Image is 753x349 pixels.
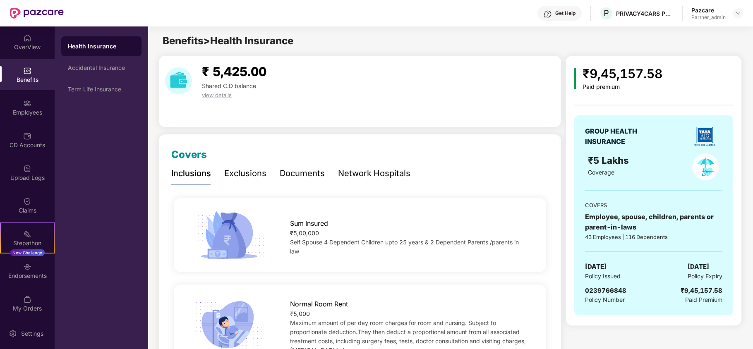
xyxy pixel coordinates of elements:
span: ₹5 Lakhs [588,155,631,166]
div: Paid premium [583,84,662,91]
div: ₹5,000 [290,309,529,318]
div: Network Hospitals [338,167,410,180]
span: Shared C.D balance [202,82,256,89]
div: PRIVACY4CARS PRIVATE LIMITED [616,10,674,17]
div: Accidental Insurance [68,65,135,71]
div: Settings [19,330,46,338]
img: svg+xml;base64,PHN2ZyBpZD0iQ0RfQWNjb3VudHMiIGRhdGEtbmFtZT0iQ0QgQWNjb3VudHMiIHhtbG5zPSJodHRwOi8vd3... [23,132,31,140]
div: 43 Employees | 116 Dependents [585,233,722,241]
span: Coverage [588,169,614,176]
div: ₹9,45,157.58 [681,286,722,296]
span: Policy Number [585,296,625,303]
div: New Challenge [10,249,45,256]
img: insurerLogo [690,122,719,151]
span: Paid Premium [685,295,722,304]
img: svg+xml;base64,PHN2ZyBpZD0iQ2xhaW0iIHhtbG5zPSJodHRwOi8vd3d3LnczLm9yZy8yMDAwL3N2ZyIgd2lkdGg9IjIwIi... [23,197,31,206]
div: Get Help [555,10,576,17]
span: 0239766848 [585,287,626,294]
div: Term Life Insurance [68,86,135,93]
img: svg+xml;base64,PHN2ZyBpZD0iTXlfT3JkZXJzIiBkYXRhLW5hbWU9Ik15IE9yZGVycyIgeG1sbnM9Imh0dHA6Ly93d3cudz... [23,295,31,304]
span: P [604,8,609,18]
img: policyIcon [692,153,719,180]
div: Inclusions [171,167,211,180]
img: svg+xml;base64,PHN2ZyBpZD0iSGVscC0zMngzMiIgeG1sbnM9Imh0dHA6Ly93d3cudzMub3JnLzIwMDAvc3ZnIiB3aWR0aD... [544,10,552,18]
span: Covers [171,148,207,160]
span: Self Spouse 4 Dependent Children upto 25 years & 2 Dependent Parents /parents in law [290,239,519,255]
span: ₹ 5,425.00 [202,64,266,79]
img: icon [191,208,267,262]
span: Benefits > Health Insurance [163,35,293,47]
img: svg+xml;base64,PHN2ZyBpZD0iRHJvcGRvd24tMzJ4MzIiIHhtbG5zPSJodHRwOi8vd3d3LnczLm9yZy8yMDAwL3N2ZyIgd2... [735,10,741,17]
img: svg+xml;base64,PHN2ZyBpZD0iRW1wbG95ZWVzIiB4bWxucz0iaHR0cDovL3d3dy53My5vcmcvMjAwMC9zdmciIHdpZHRoPS... [23,99,31,108]
div: Pazcare [691,6,726,14]
span: Policy Expiry [688,272,722,281]
span: [DATE] [585,262,607,272]
img: download [165,67,192,94]
span: Normal Room Rent [290,299,348,309]
img: svg+xml;base64,PHN2ZyBpZD0iSG9tZSIgeG1sbnM9Imh0dHA6Ly93d3cudzMub3JnLzIwMDAvc3ZnIiB3aWR0aD0iMjAiIG... [23,34,31,42]
div: Partner_admin [691,14,726,21]
img: svg+xml;base64,PHN2ZyBpZD0iRW5kb3JzZW1lbnRzIiB4bWxucz0iaHR0cDovL3d3dy53My5vcmcvMjAwMC9zdmciIHdpZH... [23,263,31,271]
img: svg+xml;base64,PHN2ZyBpZD0iU2V0dGluZy0yMHgyMCIgeG1sbnM9Imh0dHA6Ly93d3cudzMub3JnLzIwMDAvc3ZnIiB3aW... [9,330,17,338]
div: Exclusions [224,167,266,180]
span: Sum Insured [290,218,328,229]
div: ₹5,00,000 [290,229,529,238]
span: view details [202,92,232,98]
img: icon [574,68,576,89]
span: Policy Issued [585,272,621,281]
div: ₹9,45,157.58 [583,64,662,84]
img: New Pazcare Logo [10,8,64,19]
div: Health Insurance [68,42,135,50]
span: [DATE] [688,262,709,272]
div: Stepathon [1,239,54,247]
div: GROUP HEALTH INSURANCE [585,126,657,147]
img: svg+xml;base64,PHN2ZyBpZD0iVXBsb2FkX0xvZ3MiIGRhdGEtbmFtZT0iVXBsb2FkIExvZ3MiIHhtbG5zPSJodHRwOi8vd3... [23,165,31,173]
div: COVERS [585,201,722,209]
div: Employee, spouse, children, parents or parent-in-laws [585,212,722,232]
div: Documents [280,167,325,180]
img: svg+xml;base64,PHN2ZyBpZD0iQmVuZWZpdHMiIHhtbG5zPSJodHRwOi8vd3d3LnczLm9yZy8yMDAwL3N2ZyIgd2lkdGg9Ij... [23,67,31,75]
img: svg+xml;base64,PHN2ZyB4bWxucz0iaHR0cDovL3d3dy53My5vcmcvMjAwMC9zdmciIHdpZHRoPSIyMSIgaGVpZ2h0PSIyMC... [23,230,31,238]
